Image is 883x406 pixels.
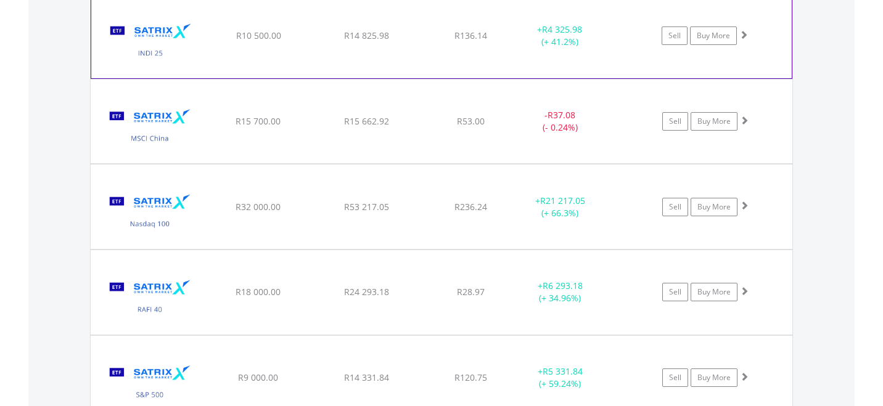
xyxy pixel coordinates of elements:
span: R136.14 [454,30,487,41]
span: R21 217.05 [540,195,585,206]
a: Buy More [690,26,737,45]
img: TFSA.STXRAF.png [97,266,203,331]
a: Buy More [691,283,737,301]
span: R15 662.92 [344,115,389,127]
a: Sell [662,283,688,301]
span: R53.00 [457,115,485,127]
span: R120.75 [454,371,487,383]
span: R28.97 [457,286,485,298]
span: R14 825.98 [344,30,389,41]
img: TFSA.STXIND.png [97,9,203,75]
div: + (+ 34.96%) [514,280,607,304]
span: R6 293.18 [543,280,583,291]
a: Buy More [691,112,737,131]
span: R14 331.84 [344,371,389,383]
a: Sell [662,368,688,387]
div: - (- 0.24%) [514,109,607,134]
div: + (+ 66.3%) [514,195,607,219]
span: R24 293.18 [344,286,389,298]
span: R5 331.84 [543,365,583,377]
a: Buy More [691,198,737,216]
a: Buy More [691,368,737,387]
span: R236.24 [454,201,487,213]
span: R9 000.00 [238,371,278,383]
span: R4 325.98 [542,23,582,35]
a: Sell [662,26,688,45]
div: + (+ 41.2%) [514,23,606,48]
span: R10 500.00 [236,30,281,41]
span: R37.08 [548,109,575,121]
a: Sell [662,198,688,216]
span: R18 000.00 [236,286,281,298]
img: TFSA.STXNDQ.png [97,180,203,246]
span: R15 700.00 [236,115,281,127]
a: Sell [662,112,688,131]
span: R32 000.00 [236,201,281,213]
span: R53 217.05 [344,201,389,213]
div: + (+ 59.24%) [514,365,607,390]
img: TFSA.STXCHN.png [97,95,203,161]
